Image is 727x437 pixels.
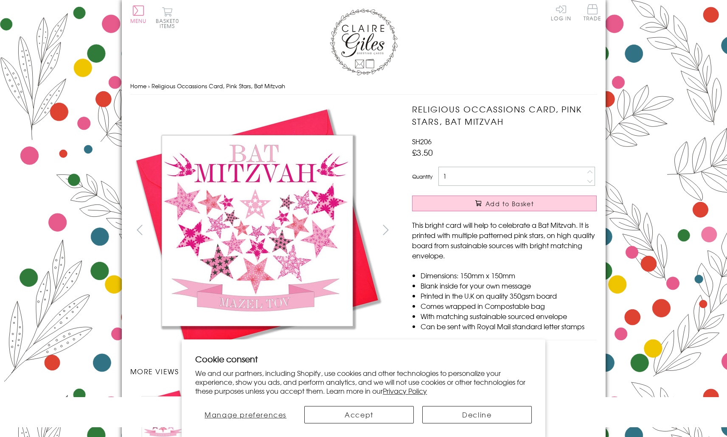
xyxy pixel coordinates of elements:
h2: Cookie consent [195,353,532,365]
a: Trade [584,4,601,22]
a: Privacy Policy [383,386,427,396]
li: Comes wrapped in Compostable bag [421,301,597,311]
img: Claire Giles Greetings Cards [330,8,398,76]
span: Menu [130,17,147,25]
li: With matching sustainable sourced envelope [421,311,597,321]
p: This bright card will help to celebrate a Bat Mitzvah. It is printed with multiple patterned pink... [412,220,597,261]
span: Add to Basket [486,199,534,208]
button: next [376,220,395,239]
span: › [148,82,150,90]
li: Printed in the U.K on quality 350gsm board [421,291,597,301]
p: We and our partners, including Shopify, use cookies and other technologies to personalize your ex... [195,369,532,395]
a: Log In [551,4,571,21]
button: Add to Basket [412,196,597,211]
a: Home [130,82,146,90]
li: Blank inside for your own message [421,280,597,291]
span: Trade [584,4,601,21]
span: 0 items [160,17,179,30]
span: SH206 [412,136,432,146]
button: Manage preferences [195,406,296,423]
span: £3.50 [412,146,433,158]
img: Religious Occassions Card, Pink Stars, Bat Mitzvah [130,103,385,358]
button: Basket0 items [156,7,179,28]
button: Accept [304,406,414,423]
button: prev [130,220,149,239]
nav: breadcrumbs [130,78,597,95]
label: Quantity [412,173,432,180]
span: Religious Occassions Card, Pink Stars, Bat Mitzvah [152,82,285,90]
button: Decline [422,406,532,423]
button: Menu [130,6,147,23]
li: Dimensions: 150mm x 150mm [421,270,597,280]
h3: More views [130,366,396,376]
li: Can be sent with Royal Mail standard letter stamps [421,321,597,331]
h1: Religious Occassions Card, Pink Stars, Bat Mitzvah [412,103,597,128]
span: Manage preferences [205,409,286,420]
